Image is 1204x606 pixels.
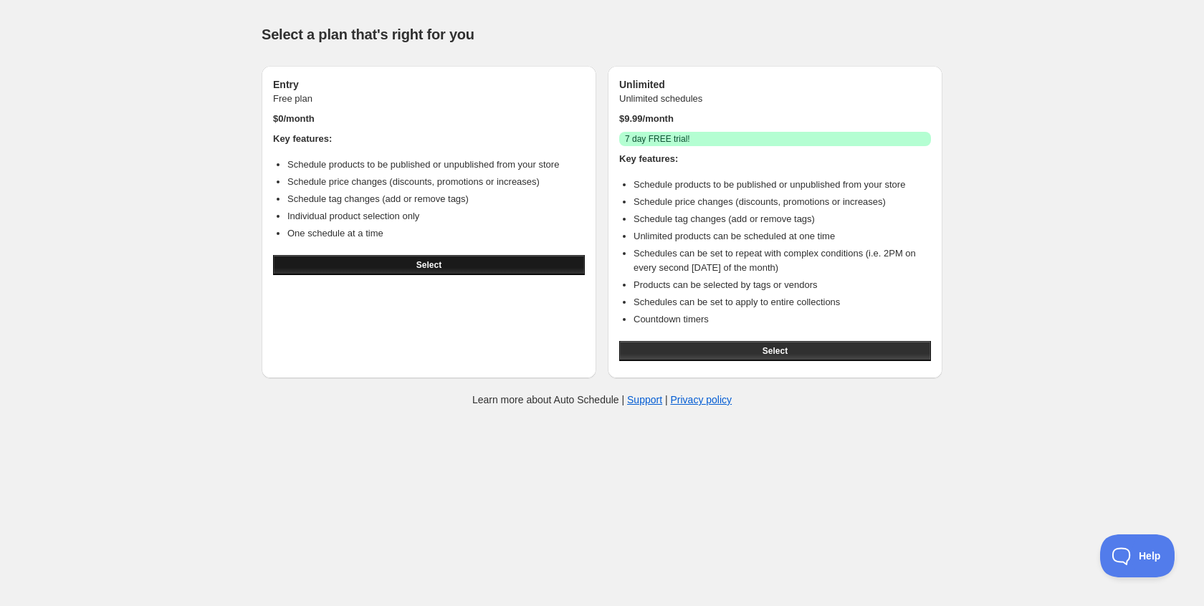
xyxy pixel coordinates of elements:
[287,226,585,241] li: One schedule at a time
[671,394,732,405] a: Privacy policy
[273,255,585,275] button: Select
[619,77,931,92] h3: Unlimited
[287,192,585,206] li: Schedule tag changes (add or remove tags)
[763,345,788,357] span: Select
[634,229,931,244] li: Unlimited products can be scheduled at one time
[273,132,585,146] h4: Key features:
[634,312,931,327] li: Countdown timers
[619,152,931,166] h4: Key features:
[273,112,585,126] p: $ 0 /month
[634,295,931,309] li: Schedules can be set to apply to entire collections
[625,133,690,145] span: 7 day FREE trial!
[634,195,931,209] li: Schedule price changes (discounts, promotions or increases)
[416,259,441,271] span: Select
[287,209,585,223] li: Individual product selection only
[273,77,585,92] h3: Entry
[634,278,931,292] li: Products can be selected by tags or vendors
[619,92,931,106] p: Unlimited schedules
[634,178,931,192] li: Schedule products to be published or unpublished from your store
[627,394,662,405] a: Support
[273,92,585,106] p: Free plan
[262,26,942,43] h1: Select a plan that's right for you
[634,246,931,275] li: Schedules can be set to repeat with complex conditions (i.e. 2PM on every second [DATE] of the mo...
[619,112,931,126] p: $ 9.99 /month
[619,341,931,361] button: Select
[472,393,732,407] p: Learn more about Auto Schedule | |
[287,158,585,172] li: Schedule products to be published or unpublished from your store
[287,175,585,189] li: Schedule price changes (discounts, promotions or increases)
[634,212,931,226] li: Schedule tag changes (add or remove tags)
[1100,534,1175,577] iframe: Toggle Customer Support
